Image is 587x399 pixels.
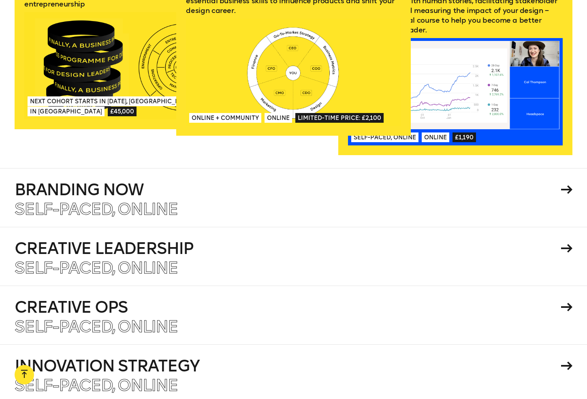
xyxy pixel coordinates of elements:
span: Limited-time price: £2,100 [295,113,384,123]
span: Online + Community [189,113,261,123]
span: In [GEOGRAPHIC_DATA] [28,107,105,116]
span: £45,000 [108,107,137,116]
h4: Innovation Strategy [15,358,558,374]
span: £1,190 [453,132,476,142]
span: Self-paced, Online [15,199,178,219]
span: Self-paced, Online [15,258,178,277]
span: Self-paced, Online [15,376,178,395]
h4: Creative Ops [15,299,558,315]
h4: Creative Leadership [15,240,558,256]
h4: Branding Now [15,181,558,198]
span: Next Cohort Starts in [DATE], [GEOGRAPHIC_DATA] & [US_STATE] [28,96,235,106]
span: Self-paced, Online [15,317,178,336]
span: Online [265,113,292,123]
span: Online [422,132,449,142]
span: Self-paced, Online [351,132,418,142]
